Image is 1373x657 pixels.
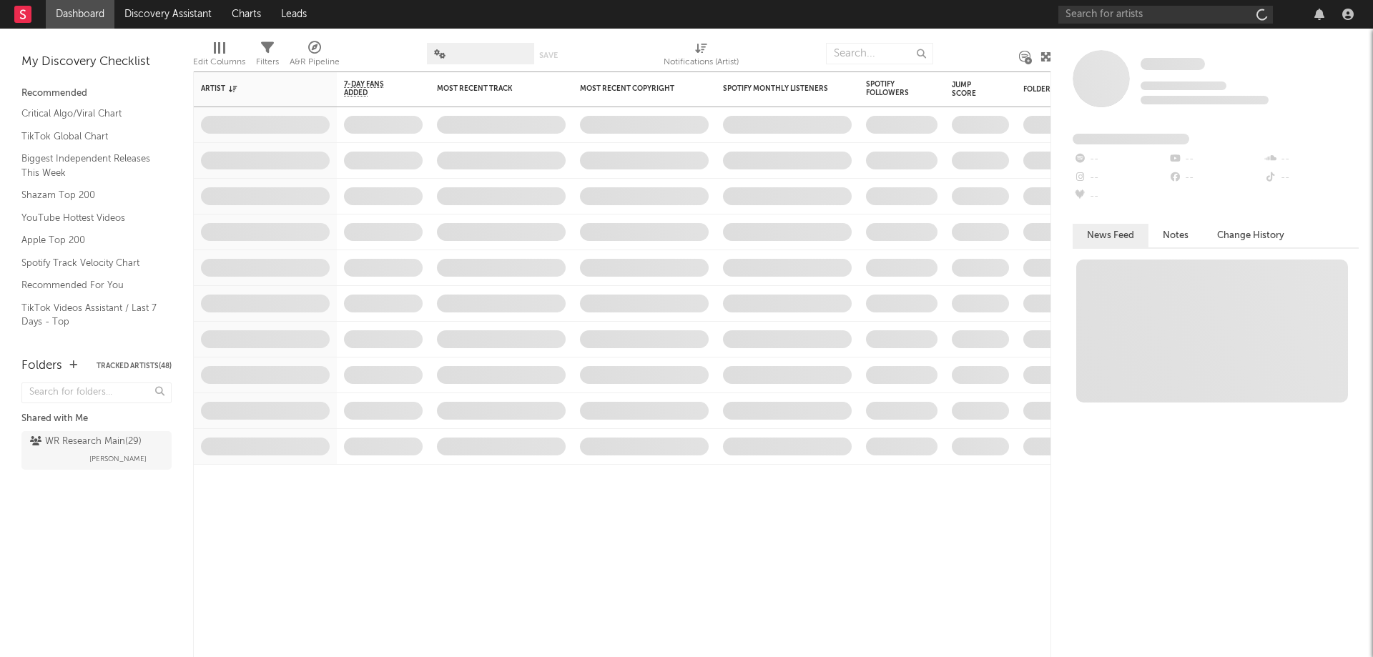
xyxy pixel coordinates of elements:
div: Folders [21,357,62,375]
div: WR Research Main ( 29 ) [30,433,142,450]
button: Change History [1203,224,1299,247]
div: Filters [256,54,279,71]
div: Most Recent Copyright [580,84,687,93]
div: Filters [256,36,279,77]
div: -- [1073,150,1168,169]
input: Search for folders... [21,382,172,403]
div: Edit Columns [193,36,245,77]
div: My Discovery Checklist [21,54,172,71]
div: Spotify Followers [866,80,916,97]
div: Notifications (Artist) [664,54,739,71]
div: Spotify Monthly Listeners [723,84,830,93]
span: 0 fans last week [1141,96,1269,104]
div: Folders [1023,85,1131,94]
a: Biggest Independent Releases This Week [21,151,157,180]
div: -- [1264,169,1359,187]
input: Search for artists [1058,6,1273,24]
div: A&R Pipeline [290,54,340,71]
a: Critical Algo/Viral Chart [21,106,157,122]
button: Tracked Artists(48) [97,362,172,370]
button: Save [539,51,558,59]
div: -- [1073,169,1168,187]
div: -- [1168,150,1263,169]
div: -- [1168,169,1263,187]
a: Shazam Top 200 [21,187,157,203]
div: Edit Columns [193,54,245,71]
div: Artist [201,84,308,93]
span: 7-Day Fans Added [344,80,401,97]
button: News Feed [1073,224,1148,247]
span: Fans Added by Platform [1073,134,1189,144]
div: Shared with Me [21,410,172,428]
a: Recommended For You [21,277,157,293]
a: Apple Top 200 [21,232,157,248]
button: Notes [1148,224,1203,247]
span: [PERSON_NAME] [89,450,147,468]
div: Most Recent Track [437,84,544,93]
a: TikTok Global Chart [21,129,157,144]
a: TikTok Videos Assistant / Last 7 Days - Top [21,300,157,330]
span: Some Artist [1141,58,1205,70]
div: Recommended [21,85,172,102]
input: Search... [826,43,933,64]
a: Spotify Track Velocity Chart [21,255,157,271]
div: A&R Pipeline [290,36,340,77]
a: Some Artist [1141,57,1205,71]
a: WR Research Main(29)[PERSON_NAME] [21,431,172,470]
div: Notifications (Artist) [664,36,739,77]
a: YouTube Hottest Videos [21,210,157,226]
div: Jump Score [952,81,988,98]
div: -- [1264,150,1359,169]
span: Tracking Since: [DATE] [1141,81,1226,90]
div: -- [1073,187,1168,206]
